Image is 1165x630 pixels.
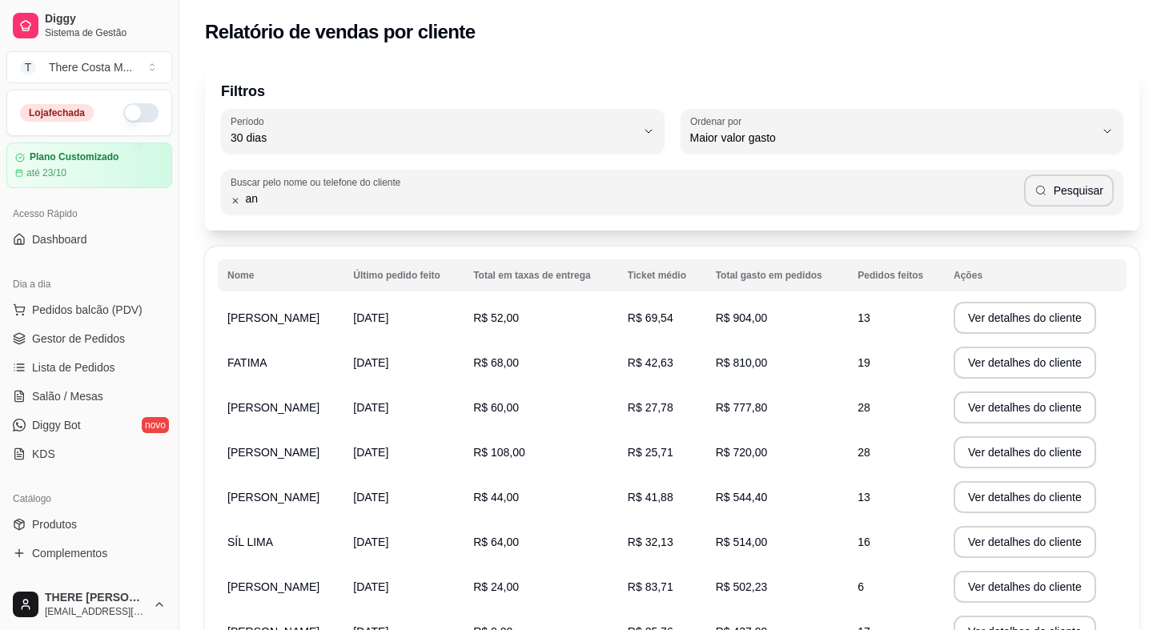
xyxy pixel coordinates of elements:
[858,491,870,504] span: 13
[628,401,673,414] span: R$ 27,78
[353,401,388,414] span: [DATE]
[954,526,1096,558] button: Ver detalhes do cliente
[32,545,107,561] span: Complementos
[353,311,388,324] span: [DATE]
[690,114,747,128] label: Ordenar por
[227,536,273,548] span: SÍL LIMA
[6,540,172,566] a: Complementos
[6,512,172,537] a: Produtos
[628,356,673,369] span: R$ 42,63
[231,130,636,146] span: 30 dias
[6,486,172,512] div: Catálogo
[227,311,319,324] span: [PERSON_NAME]
[464,259,618,291] th: Total em taxas de entrega
[20,59,36,75] span: T
[6,6,172,45] a: DiggySistema de Gestão
[6,355,172,380] a: Lista de Pedidos
[706,259,849,291] th: Total gasto em pedidos
[45,591,147,605] span: THERE [PERSON_NAME]
[716,580,768,593] span: R$ 502,23
[6,297,172,323] button: Pedidos balcão (PDV)
[6,441,172,467] a: KDS
[681,109,1124,154] button: Ordenar porMaior valor gasto
[473,311,519,324] span: R$ 52,00
[473,446,525,459] span: R$ 108,00
[45,12,166,26] span: Diggy
[218,259,343,291] th: Nome
[231,114,269,128] label: Período
[716,356,768,369] span: R$ 810,00
[6,383,172,409] a: Salão / Mesas
[716,401,768,414] span: R$ 777,80
[473,401,519,414] span: R$ 60,00
[954,436,1096,468] button: Ver detalhes do cliente
[618,259,706,291] th: Ticket médio
[123,103,159,122] button: Alterar Status
[473,536,519,548] span: R$ 64,00
[6,585,172,624] button: THERE [PERSON_NAME][EMAIL_ADDRESS][DOMAIN_NAME]
[353,491,388,504] span: [DATE]
[353,356,388,369] span: [DATE]
[858,401,870,414] span: 28
[473,580,519,593] span: R$ 24,00
[628,446,673,459] span: R$ 25,71
[628,536,673,548] span: R$ 32,13
[944,259,1127,291] th: Ações
[32,359,115,375] span: Lista de Pedidos
[954,302,1096,334] button: Ver detalhes do cliente
[716,311,768,324] span: R$ 904,00
[26,167,66,179] article: até 23/10
[20,104,94,122] div: Loja fechada
[716,536,768,548] span: R$ 514,00
[30,151,119,163] article: Plano Customizado
[353,580,388,593] span: [DATE]
[227,356,267,369] span: FATIMA
[6,227,172,252] a: Dashboard
[848,259,944,291] th: Pedidos feitos
[6,412,172,438] a: Diggy Botnovo
[954,481,1096,513] button: Ver detalhes do cliente
[221,109,665,154] button: Período30 dias
[49,59,132,75] div: There Costa M ...
[32,302,143,318] span: Pedidos balcão (PDV)
[858,446,870,459] span: 28
[227,580,319,593] span: [PERSON_NAME]
[32,516,77,532] span: Produtos
[240,191,1023,207] input: Buscar pelo nome ou telefone do cliente
[32,388,103,404] span: Salão / Mesas
[227,401,319,414] span: [PERSON_NAME]
[690,130,1095,146] span: Maior valor gasto
[45,26,166,39] span: Sistema de Gestão
[954,391,1096,423] button: Ver detalhes do cliente
[954,571,1096,603] button: Ver detalhes do cliente
[954,347,1096,379] button: Ver detalhes do cliente
[353,536,388,548] span: [DATE]
[716,446,768,459] span: R$ 720,00
[32,231,87,247] span: Dashboard
[32,417,81,433] span: Diggy Bot
[1024,175,1114,207] button: Pesquisar
[221,80,1123,102] p: Filtros
[6,201,172,227] div: Acesso Rápido
[353,446,388,459] span: [DATE]
[716,491,768,504] span: R$ 544,40
[473,491,519,504] span: R$ 44,00
[473,356,519,369] span: R$ 68,00
[858,580,864,593] span: 6
[6,271,172,297] div: Dia a dia
[6,142,172,188] a: Plano Customizadoaté 23/10
[628,580,673,593] span: R$ 83,71
[858,356,870,369] span: 19
[6,326,172,351] a: Gestor de Pedidos
[858,536,870,548] span: 16
[628,491,673,504] span: R$ 41,88
[32,446,55,462] span: KDS
[227,446,319,459] span: [PERSON_NAME]
[858,311,870,324] span: 13
[343,259,464,291] th: Último pedido feito
[231,175,406,189] label: Buscar pelo nome ou telefone do cliente
[205,19,476,45] h2: Relatório de vendas por cliente
[227,491,319,504] span: [PERSON_NAME]
[32,331,125,347] span: Gestor de Pedidos
[628,311,673,324] span: R$ 69,54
